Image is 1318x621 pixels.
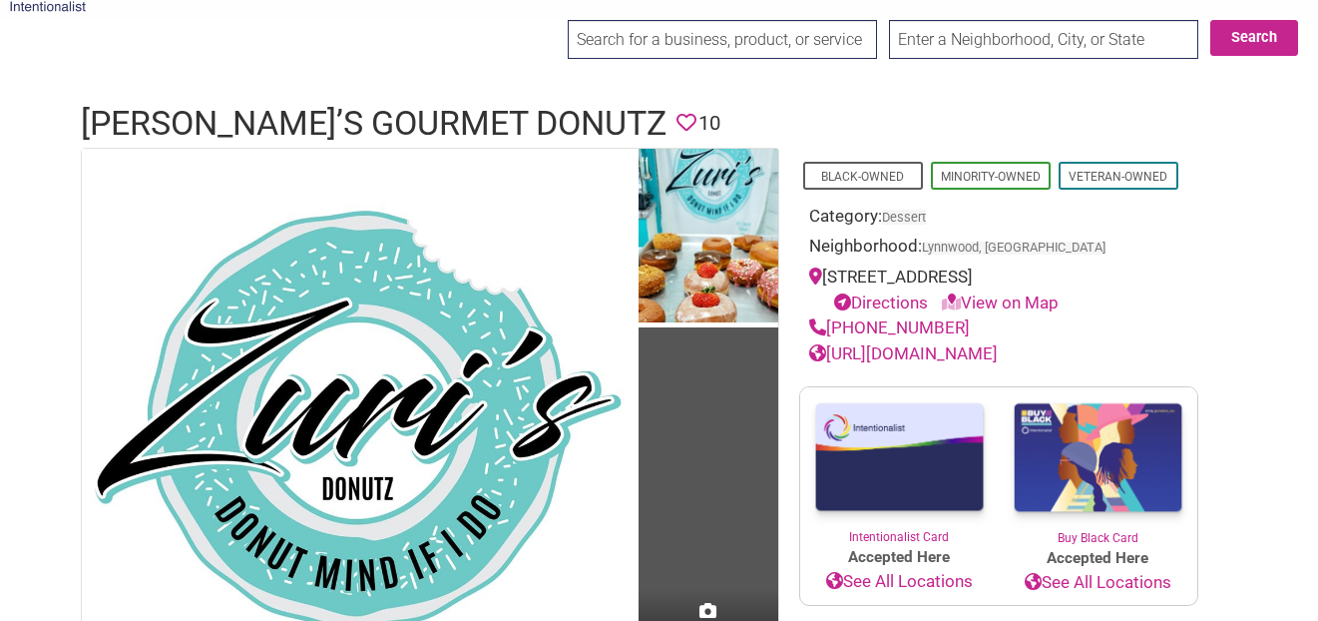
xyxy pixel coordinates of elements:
span: 10 [698,108,720,139]
a: Buy Black Card [999,387,1197,547]
input: Enter a Neighborhood, City, or State [889,20,1198,59]
span: Accepted Here [999,547,1197,570]
a: Minority-Owned [941,170,1041,184]
div: Category: [809,204,1188,235]
img: Buy Black Card [999,387,1197,529]
a: Black-Owned [821,170,904,184]
a: Directions [834,293,928,312]
a: Intentionalist Card [800,387,999,546]
span: Lynnwood, [GEOGRAPHIC_DATA] [922,242,1105,255]
a: View on Map [942,293,1059,312]
input: Search for a business, product, or service [568,20,877,59]
a: [URL][DOMAIN_NAME] [809,343,998,363]
button: Search [1210,20,1298,56]
div: [STREET_ADDRESS] [809,265,1188,315]
a: Veteran-Owned [1069,170,1167,184]
div: Neighborhood: [809,234,1188,265]
a: [PHONE_NUMBER] [809,317,970,337]
img: Intentionalist Card [800,387,999,528]
a: See All Locations [999,570,1197,596]
a: Dessert [882,210,926,225]
h1: [PERSON_NAME]’s Gourmet Donutz [81,100,666,148]
span: Accepted Here [800,546,999,569]
a: See All Locations [800,569,999,595]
